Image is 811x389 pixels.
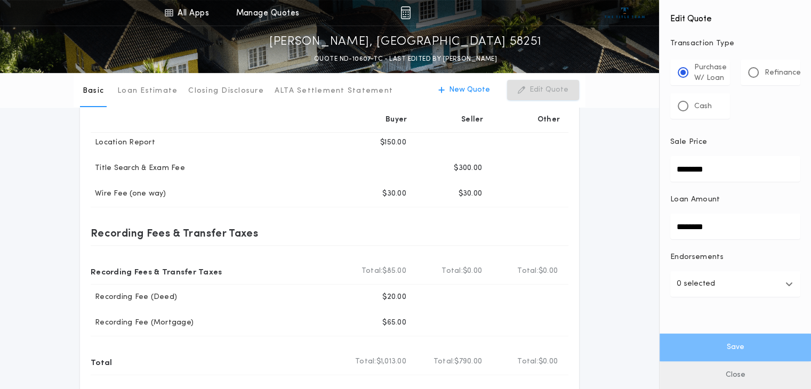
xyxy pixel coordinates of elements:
[91,189,166,199] p: Wire Fee (one way)
[539,266,558,277] span: $0.00
[91,292,177,303] p: Recording Fee (Deed)
[382,318,406,328] p: $65.00
[91,163,185,174] p: Title Search & Exam Fee
[660,334,811,361] button: Save
[463,266,482,277] span: $0.00
[382,266,406,277] span: $85.00
[91,263,222,280] p: Recording Fees & Transfer Taxes
[433,356,455,367] b: Total:
[83,86,104,96] p: Basic
[765,68,801,78] p: Refinance
[91,318,194,328] p: Recording Fee (Mortgage)
[529,85,568,95] p: Edit Quote
[539,356,558,367] span: $0.00
[91,353,112,370] p: Total
[670,271,800,297] button: 0 selected
[461,115,484,125] p: Seller
[91,224,258,241] p: Recording Fees & Transfer Taxes
[670,137,707,148] p: Sale Price
[275,86,393,96] p: ALTA Settlement Statement
[605,7,645,18] img: vs-icon
[382,292,406,303] p: $20.00
[269,34,542,51] p: [PERSON_NAME], [GEOGRAPHIC_DATA] 58251
[694,101,712,112] p: Cash
[458,189,482,199] p: $30.00
[454,163,482,174] p: $300.00
[441,266,463,277] b: Total:
[670,252,800,263] p: Endorsements
[314,54,497,64] p: QUOTE ND-10607-TC - LAST EDITED BY [PERSON_NAME]
[537,115,560,125] p: Other
[670,214,800,239] input: Loan Amount
[454,356,482,367] span: $790.00
[449,85,490,95] p: New Quote
[355,356,376,367] b: Total:
[91,137,155,148] p: Location Report
[670,6,800,26] h4: Edit Quote
[188,86,264,96] p: Closing Disclosure
[362,266,383,277] b: Total:
[382,189,406,199] p: $30.00
[117,86,178,96] p: Loan Estimate
[517,356,539,367] b: Total:
[380,137,406,148] p: $150.00
[400,6,411,19] img: img
[428,80,501,100] button: New Quote
[670,194,720,205] p: Loan Amount
[694,62,727,84] p: Purchase W/ Loan
[386,115,407,125] p: Buyer
[517,266,539,277] b: Total:
[670,38,800,49] p: Transaction Type
[507,80,579,100] button: Edit Quote
[376,356,406,367] span: $1,013.00
[660,361,811,389] button: Close
[670,156,800,182] input: Sale Price
[677,278,715,290] p: 0 selected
